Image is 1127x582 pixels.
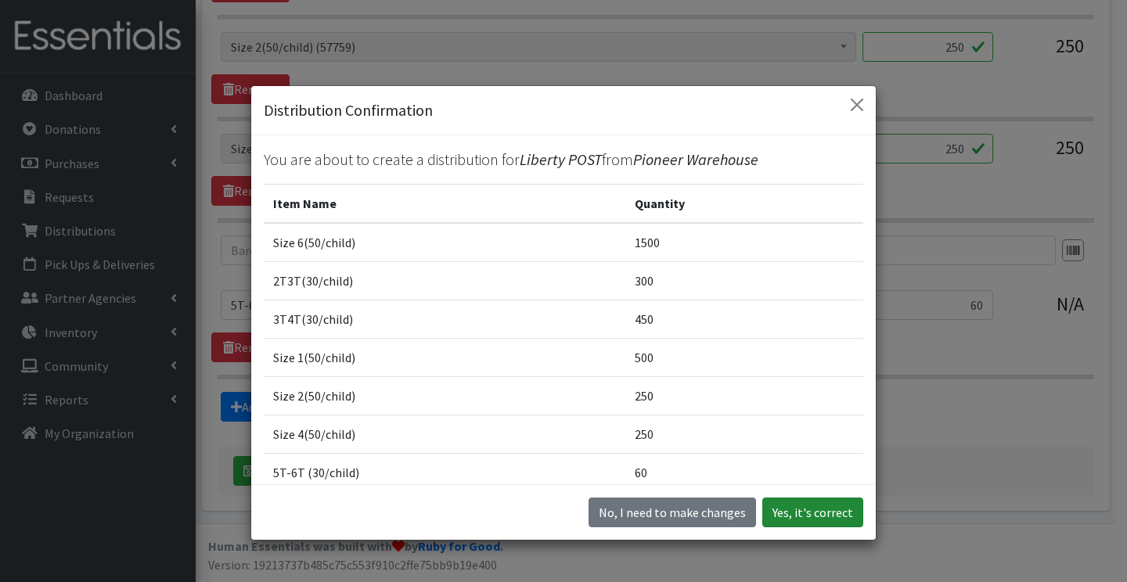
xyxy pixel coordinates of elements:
[844,92,870,117] button: Close
[264,99,433,122] h5: Distribution Confirmation
[625,338,863,376] td: 500
[264,223,625,262] td: Size 6(50/child)
[625,184,863,223] th: Quantity
[762,498,863,527] button: Yes, it's correct
[264,376,625,415] td: Size 2(50/child)
[589,498,756,527] button: No I need to make changes
[264,338,625,376] td: Size 1(50/child)
[264,300,625,338] td: 3T4T(30/child)
[625,453,863,491] td: 60
[520,149,602,169] span: Liberty POST
[625,300,863,338] td: 450
[633,149,758,169] span: Pioneer Warehouse
[625,376,863,415] td: 250
[625,223,863,262] td: 1500
[264,415,625,453] td: Size 4(50/child)
[264,148,863,171] p: You are about to create a distribution for from
[264,453,625,491] td: 5T-6T (30/child)
[625,415,863,453] td: 250
[264,261,625,300] td: 2T3T(30/child)
[625,261,863,300] td: 300
[264,184,625,223] th: Item Name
